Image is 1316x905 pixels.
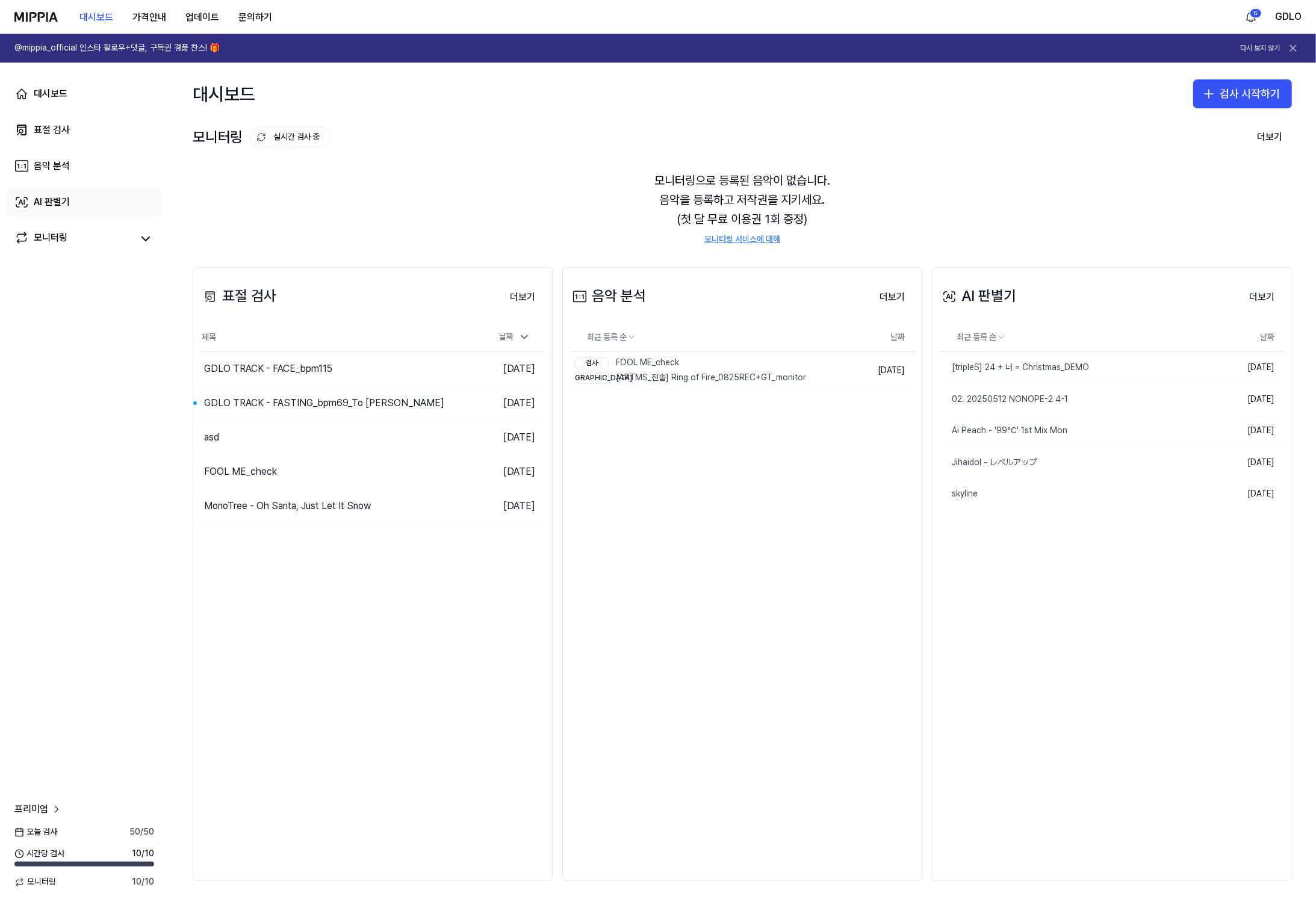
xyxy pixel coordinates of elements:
[459,386,545,421] td: [DATE]
[34,123,70,137] div: 표절 검사
[459,352,545,386] td: [DATE]
[14,42,220,54] h1: @mippia_official 인스타 팔로우+댓글, 구독권 경품 찬스! 🎁
[193,75,255,113] div: 대시보드
[940,352,1214,383] a: [tripleS] 24 + 너 = Christmas_DEMO
[204,430,219,445] div: asd
[129,826,154,838] span: 50 / 50
[940,457,1037,469] div: Jihaidol - レベルアップ
[132,876,154,888] span: 10 / 10
[176,1,229,34] a: 업데이트
[1247,125,1292,149] button: 더보기
[846,352,914,389] td: [DATE]
[940,447,1214,478] a: Jihaidol - レベルアップ
[940,285,1016,307] div: AI 판별기
[1193,79,1292,108] button: 검사 시작하기
[1214,478,1284,510] td: [DATE]
[1244,10,1258,24] img: 알림
[7,152,161,181] a: 음악 분석
[870,285,914,309] button: 더보기
[14,802,63,817] a: 프리미엄
[204,465,277,479] div: FOOL ME_check
[575,357,806,369] div: FOOL ME_check
[575,357,609,369] div: 검사
[123,5,176,29] button: 가격안내
[575,372,609,384] div: [DEMOGRAPHIC_DATA]
[1240,43,1280,54] button: 다시 보지 않기
[1240,285,1284,309] button: 더보기
[846,323,914,352] th: 날짜
[500,284,545,309] a: 더보기
[193,156,1292,260] div: 모니터링으로 등록된 음악이 없습니다. 음악을 등록하고 저작권을 지키세요. (첫 달 무료 이용권 1회 증정)
[7,188,161,217] a: AI 판별기
[14,848,64,860] span: 시간당 검사
[494,327,535,347] div: 날짜
[1250,8,1262,18] div: 5
[204,362,332,376] div: GDLO TRACK - FACE_bpm115
[7,116,161,144] a: 표절 검사
[459,489,545,524] td: [DATE]
[1240,284,1284,309] a: 더보기
[870,284,914,309] a: 더보기
[176,5,229,29] button: 업데이트
[570,352,846,389] a: 검사FOOL ME_check[DEMOGRAPHIC_DATA][ARTMS_진솔] Ring of Fire_0825REC+GT_monitor
[14,802,48,817] span: 프리미엄
[250,127,330,147] button: 실시간 검사 중
[14,876,56,888] span: 모니터링
[940,478,1214,510] a: skyline
[459,421,545,455] td: [DATE]
[940,394,1068,406] div: 02. 20250512 NONOPE-2 4-1
[940,415,1214,446] a: Ai Peach - '99℃' 1st Mix Mon
[132,848,154,860] span: 10 / 10
[1214,383,1284,415] td: [DATE]
[704,233,780,246] a: 모니터링 서비스에 대해
[940,425,1067,437] div: Ai Peach - '99℃' 1st Mix Mon
[1214,415,1284,447] td: [DATE]
[570,285,646,307] div: 음악 분석
[940,384,1214,415] a: 02. 20250512 NONOPE-2 4-1
[200,285,276,307] div: 표절 검사
[34,230,67,247] div: 모니터링
[34,87,67,101] div: 대시보드
[500,285,545,309] button: 더보기
[204,499,371,513] div: MonoTree - Oh Santa, Just Let It Snow
[1214,352,1284,384] td: [DATE]
[1214,323,1284,352] th: 날짜
[200,323,459,352] th: 제목
[1275,10,1302,24] button: GDLO
[193,126,330,149] div: 모니터링
[940,362,1089,374] div: [tripleS] 24 + 너 = Christmas_DEMO
[459,455,545,489] td: [DATE]
[34,195,70,209] div: AI 판별기
[7,79,161,108] a: 대시보드
[34,159,70,173] div: 음악 분석
[14,826,57,838] span: 오늘 검사
[204,396,444,410] div: GDLO TRACK - FASTING_bpm69_To [PERSON_NAME]
[14,12,58,22] img: logo
[1214,446,1284,478] td: [DATE]
[575,372,806,384] div: [ARTMS_진솔] Ring of Fire_0825REC+GT_monitor
[1241,7,1261,26] button: 알림5
[14,230,132,247] a: 모니터링
[229,5,282,29] button: 문의하기
[70,5,123,29] button: 대시보드
[940,488,978,500] div: skyline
